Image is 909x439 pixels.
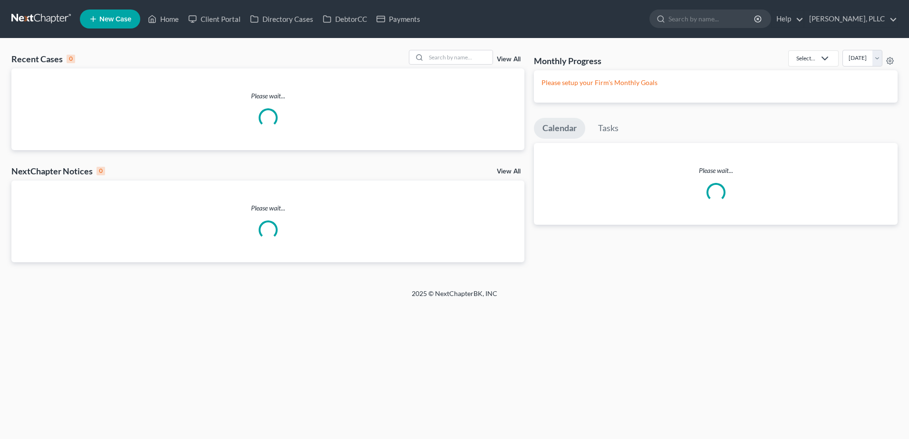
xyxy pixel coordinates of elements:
div: 2025 © NextChapterBK, INC [184,289,725,306]
div: Select... [796,54,815,62]
a: Client Portal [184,10,245,28]
p: Please wait... [11,203,524,213]
input: Search by name... [668,10,755,28]
p: Please wait... [11,91,524,101]
a: Tasks [590,118,627,139]
div: NextChapter Notices [11,165,105,177]
h3: Monthly Progress [534,55,601,67]
div: 0 [97,167,105,175]
a: [PERSON_NAME], PLLC [804,10,897,28]
p: Please wait... [534,166,898,175]
input: Search by name... [426,50,493,64]
p: Please setup your Firm's Monthly Goals [542,78,890,87]
a: View All [497,168,521,175]
a: DebtorCC [318,10,372,28]
a: Help [772,10,803,28]
a: View All [497,56,521,63]
a: Payments [372,10,425,28]
a: Home [143,10,184,28]
a: Calendar [534,118,585,139]
a: Directory Cases [245,10,318,28]
div: 0 [67,55,75,63]
span: New Case [99,16,131,23]
div: Recent Cases [11,53,75,65]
